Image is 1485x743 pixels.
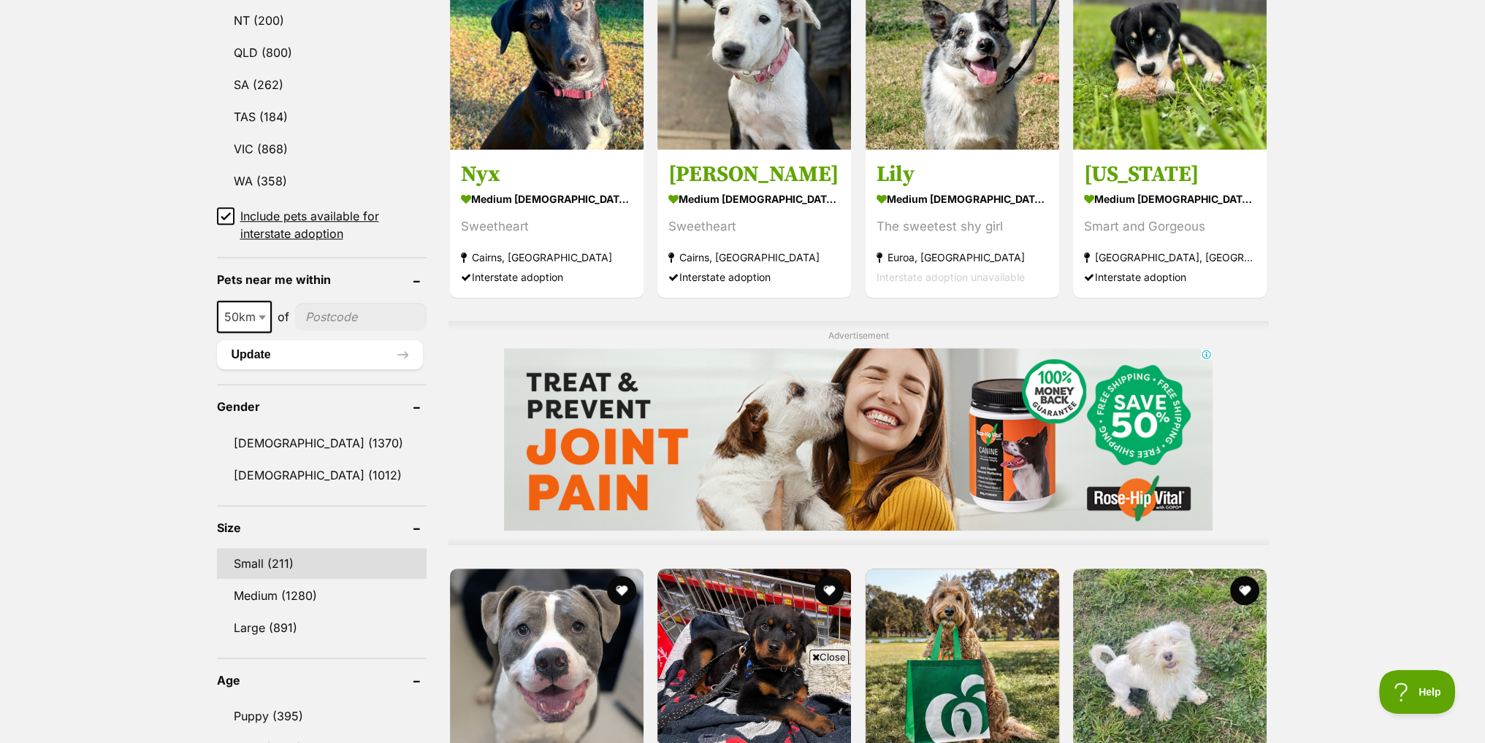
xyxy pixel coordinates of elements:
a: QLD (800) [217,37,427,68]
span: 50km [217,301,272,333]
iframe: Advertisement [477,670,1009,736]
div: The sweetest shy girl [877,217,1048,236]
h3: [US_STATE] [1084,161,1256,188]
header: Pets near me within [217,273,427,286]
div: Smart and Gorgeous [1084,217,1256,236]
button: Update [217,340,424,369]
strong: medium [DEMOGRAPHIC_DATA] Dog [1084,188,1256,209]
header: Age [217,674,427,687]
strong: Euroa, [GEOGRAPHIC_DATA] [877,247,1048,267]
a: SA (262) [217,69,427,100]
button: favourite [815,576,844,605]
a: NT (200) [217,5,427,36]
a: WA (358) [217,166,427,196]
strong: medium [DEMOGRAPHIC_DATA] Dog [877,188,1048,209]
iframe: Advertisement [504,348,1213,531]
span: Close [809,650,849,664]
div: Sweetheart [461,217,633,236]
button: favourite [1231,576,1260,605]
strong: Cairns, [GEOGRAPHIC_DATA] [668,247,840,267]
a: VIC (868) [217,134,427,164]
a: Nyx medium [DEMOGRAPHIC_DATA] Dog Sweetheart Cairns, [GEOGRAPHIC_DATA] Interstate adoption [450,150,644,298]
a: Large (891) [217,612,427,643]
div: Sweetheart [668,217,840,236]
div: Advertisement [448,321,1268,545]
span: Include pets available for interstate adoption [240,207,427,242]
a: Medium (1280) [217,580,427,611]
span: of [278,308,289,326]
header: Gender [217,400,427,413]
h3: Lily [877,161,1048,188]
h3: Nyx [461,161,633,188]
a: [DEMOGRAPHIC_DATA] (1370) [217,428,427,458]
a: Include pets available for interstate adoption [217,207,427,242]
strong: medium [DEMOGRAPHIC_DATA] Dog [461,188,633,209]
a: [DEMOGRAPHIC_DATA] (1012) [217,460,427,490]
a: Lily medium [DEMOGRAPHIC_DATA] Dog The sweetest shy girl Euroa, [GEOGRAPHIC_DATA] Interstate adop... [866,150,1059,298]
span: 50km [218,307,270,327]
input: postcode [295,303,427,331]
a: [PERSON_NAME] medium [DEMOGRAPHIC_DATA] Dog Sweetheart Cairns, [GEOGRAPHIC_DATA] Interstate adoption [657,150,851,298]
strong: medium [DEMOGRAPHIC_DATA] Dog [668,188,840,209]
a: Small (211) [217,548,427,579]
strong: Cairns, [GEOGRAPHIC_DATA] [461,247,633,267]
a: Puppy (395) [217,701,427,731]
header: Size [217,521,427,534]
button: favourite [607,576,636,605]
div: Interstate adoption [668,267,840,287]
iframe: Help Scout Beacon - Open [1379,670,1456,714]
a: TAS (184) [217,101,427,132]
span: Interstate adoption unavailable [877,271,1025,283]
div: Interstate adoption [461,267,633,287]
a: [US_STATE] medium [DEMOGRAPHIC_DATA] Dog Smart and Gorgeous [GEOGRAPHIC_DATA], [GEOGRAPHIC_DATA] ... [1073,150,1267,298]
h3: [PERSON_NAME] [668,161,840,188]
div: Interstate adoption [1084,267,1256,287]
strong: [GEOGRAPHIC_DATA], [GEOGRAPHIC_DATA] [1084,247,1256,267]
